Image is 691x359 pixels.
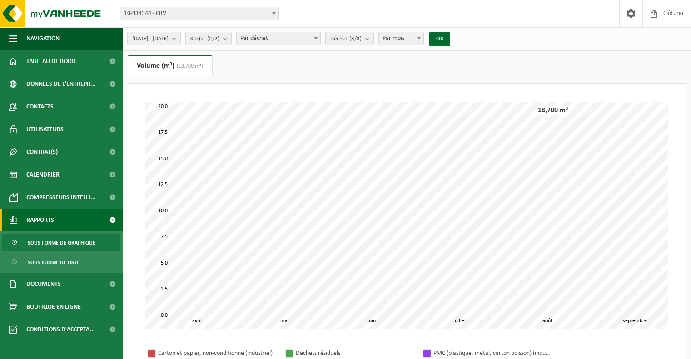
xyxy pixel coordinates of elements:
[536,106,570,115] div: 18,700 m³
[26,50,75,73] span: Tableau de bord
[190,32,219,46] span: Site(s)
[132,32,169,46] span: [DATE] - [DATE]
[296,348,414,359] div: Déchets résiduels
[236,32,321,45] span: Par déchet
[128,55,212,76] a: Volume (m³)
[26,141,58,163] span: Contrat(s)
[26,118,64,141] span: Utilisateurs
[26,295,81,318] span: Boutique en ligne
[28,234,95,251] span: Sous forme de graphique
[26,273,61,295] span: Documents
[26,209,54,231] span: Rapports
[158,348,276,359] div: Carton et papier, non-conditionné (industriel)
[379,32,423,45] span: Par mois
[2,234,120,251] a: Sous forme de graphique
[28,254,80,271] span: Sous forme de liste
[26,186,96,209] span: Compresseurs intelli...
[26,318,95,341] span: Conditions d'accepta...
[325,32,374,45] button: Déchet(3/3)
[207,36,219,42] count: (2/2)
[2,253,120,270] a: Sous forme de liste
[26,73,96,95] span: Données de l'entrepr...
[185,32,232,45] button: Site(s)(2/2)
[127,32,181,45] button: [DATE] - [DATE]
[349,36,362,42] count: (3/3)
[120,7,278,20] span: 10-934344 - CBV
[174,64,203,69] span: (18,700 m³)
[26,163,60,186] span: Calendrier
[237,32,320,45] span: Par déchet
[26,95,54,118] span: Contacts
[330,32,362,46] span: Déchet
[433,348,552,359] div: PMC (plastique, métal, carton boisson) (industriel)
[26,27,60,50] span: Navigation
[429,32,450,46] button: OK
